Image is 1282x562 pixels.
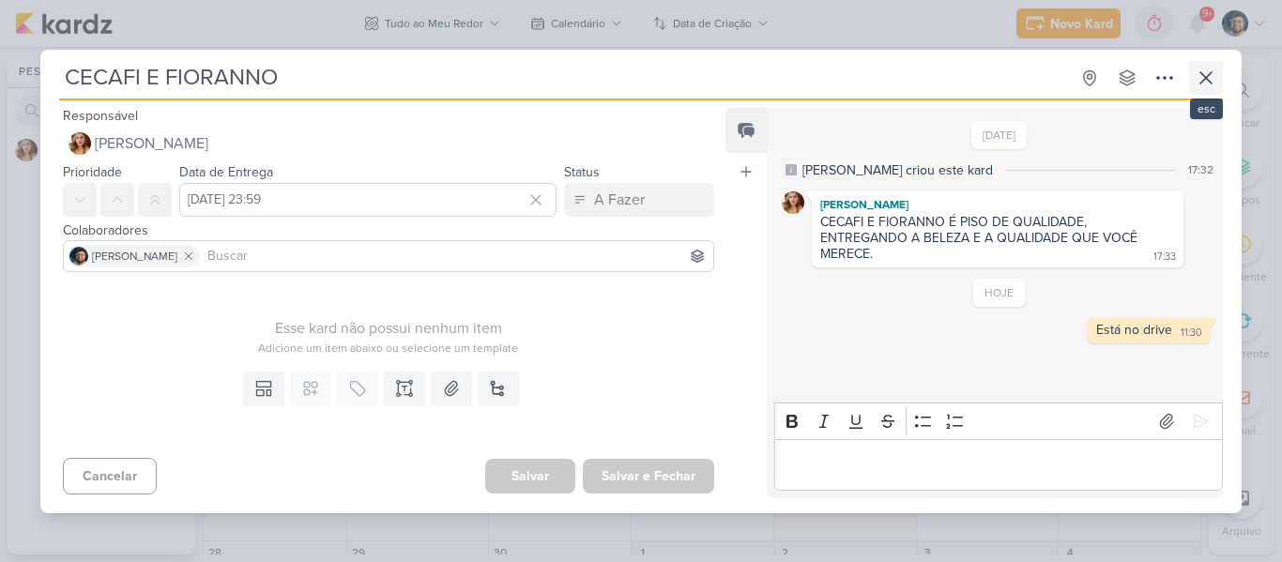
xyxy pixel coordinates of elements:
[63,340,714,357] div: Adicione um item abaixo ou selecione um template
[1096,322,1172,338] div: Está no drive
[564,164,600,180] label: Status
[179,183,557,217] input: Select a date
[1188,161,1213,178] div: 17:32
[92,248,177,265] span: [PERSON_NAME]
[179,164,273,180] label: Data de Entrega
[820,214,1141,262] div: CECAFI E FIORANNO É PISO DE QUALIDADE, ENTREGANDO A BELEZA E A QUALIDADE QUE VOCÊ MERECE.
[95,132,208,155] span: [PERSON_NAME]
[63,108,138,124] label: Responsável
[816,195,1180,214] div: [PERSON_NAME]
[782,191,804,214] img: Thaís Leite
[204,245,710,267] input: Buscar
[63,127,714,160] button: [PERSON_NAME]
[63,164,122,180] label: Prioridade
[1153,250,1176,265] div: 17:33
[1181,326,1202,341] div: 11:30
[774,439,1223,491] div: Editor editing area: main
[774,403,1223,439] div: Editor toolbar
[63,220,714,240] div: Colaboradores
[69,247,88,266] img: Eduardo Pinheiro
[594,189,645,211] div: A Fazer
[59,61,1069,95] input: Kard Sem Título
[69,132,91,155] img: Thaís Leite
[63,317,714,340] div: Esse kard não possui nenhum item
[802,160,993,180] div: [PERSON_NAME] criou este kard
[1190,99,1223,119] div: esc
[63,458,157,494] button: Cancelar
[564,183,714,217] button: A Fazer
